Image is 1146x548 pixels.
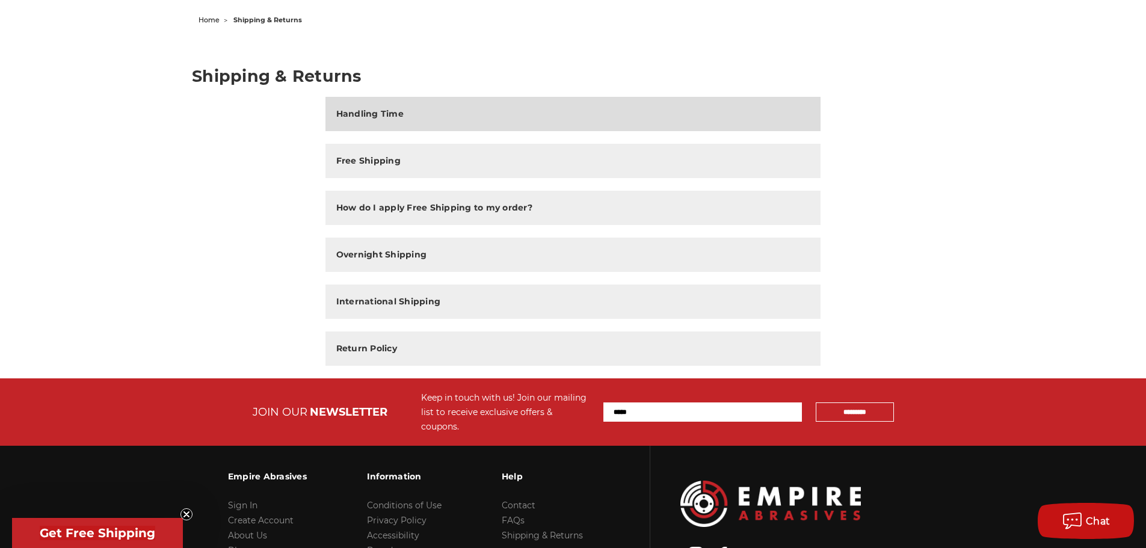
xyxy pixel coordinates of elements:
[192,68,954,84] h1: Shipping & Returns
[12,518,183,548] div: Get Free ShippingClose teaser
[325,331,821,366] button: Return Policy
[1038,503,1134,539] button: Chat
[336,295,441,308] h2: International Shipping
[310,405,387,419] span: NEWSLETTER
[233,16,302,24] span: shipping & returns
[367,500,442,511] a: Conditions of Use
[367,515,427,526] a: Privacy Policy
[336,248,427,261] h2: Overnight Shipping
[502,515,525,526] a: FAQs
[336,202,532,214] h2: How do I apply Free Shipping to my order?
[336,108,404,120] h2: Handling Time
[228,464,307,489] h3: Empire Abrasives
[421,390,591,434] div: Keep in touch with us! Join our mailing list to receive exclusive offers & coupons.
[228,530,267,541] a: About Us
[367,530,419,541] a: Accessibility
[502,530,583,541] a: Shipping & Returns
[325,238,821,272] button: Overnight Shipping
[325,144,821,178] button: Free Shipping
[367,464,442,489] h3: Information
[325,285,821,319] button: International Shipping
[325,97,821,131] button: Handling Time
[253,405,307,419] span: JOIN OUR
[336,342,397,355] h2: Return Policy
[180,508,193,520] button: Close teaser
[336,155,401,167] h2: Free Shipping
[325,191,821,225] button: How do I apply Free Shipping to my order?
[40,526,155,540] span: Get Free Shipping
[228,500,257,511] a: Sign In
[1086,516,1111,527] span: Chat
[228,515,294,526] a: Create Account
[680,481,861,527] img: Empire Abrasives Logo Image
[502,500,535,511] a: Contact
[199,16,220,24] a: home
[502,464,583,489] h3: Help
